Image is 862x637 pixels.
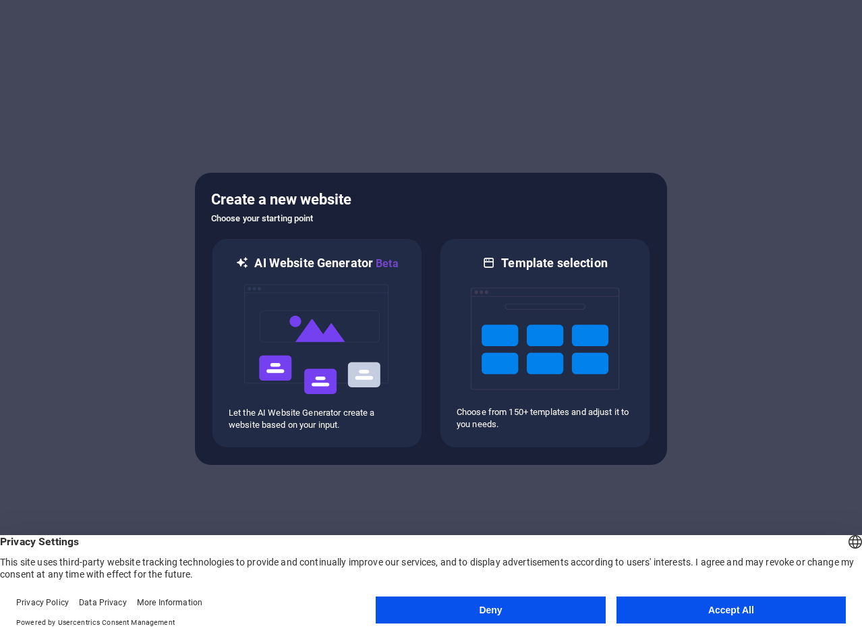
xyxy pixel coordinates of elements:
[457,406,633,431] p: Choose from 150+ templates and adjust it to you needs.
[229,407,405,431] p: Let the AI Website Generator create a website based on your input.
[254,255,398,272] h6: AI Website Generator
[501,255,607,271] h6: Template selection
[211,189,651,211] h5: Create a new website
[439,238,651,449] div: Template selectionChoose from 150+ templates and adjust it to you needs.
[243,272,391,407] img: ai
[373,257,399,270] span: Beta
[211,238,423,449] div: AI Website GeneratorBetaaiLet the AI Website Generator create a website based on your input.
[211,211,651,227] h6: Choose your starting point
